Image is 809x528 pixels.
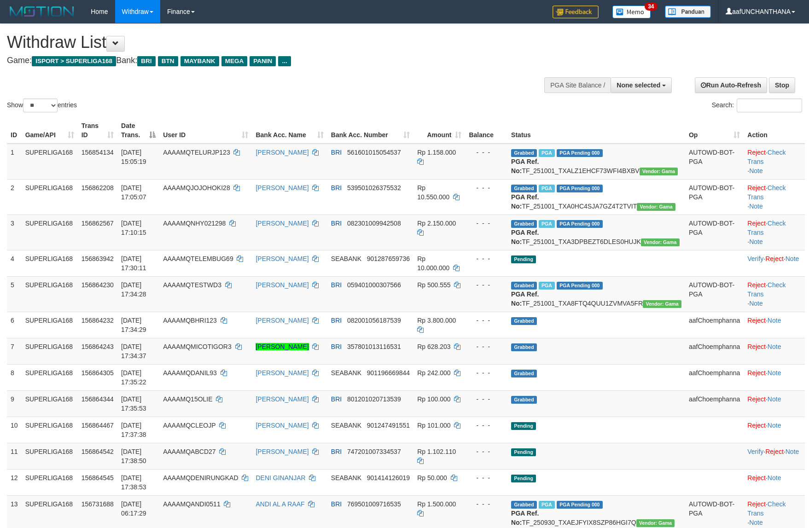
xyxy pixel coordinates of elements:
span: ... [278,56,291,66]
span: Pending [511,475,536,482]
span: Pending [511,255,536,263]
th: Amount: activate to sort column ascending [413,117,465,144]
span: 156863942 [81,255,114,262]
span: Copy 901414126019 to clipboard [367,474,410,482]
span: Pending [511,448,536,456]
div: - - - [469,148,504,157]
span: [DATE] 17:34:29 [121,317,146,333]
td: 4 [7,250,22,276]
a: Reject [747,474,766,482]
span: SEABANK [331,255,361,262]
span: Grabbed [511,185,537,192]
span: 156864542 [81,448,114,455]
td: · · [744,215,805,250]
td: TF_251001_TXA8FTQ4QUU1ZVMVA5FR [507,276,685,312]
div: - - - [469,316,504,325]
span: Grabbed [511,149,537,157]
span: Copy 561601015054537 to clipboard [347,149,401,156]
a: Note [768,474,781,482]
td: · [744,390,805,417]
b: PGA Ref. No: [511,193,539,210]
span: Marked by aafsengchandara [539,185,555,192]
input: Search: [737,99,802,112]
a: Reject [747,343,766,350]
div: - - - [469,254,504,263]
span: Marked by aafsengchandara [539,220,555,228]
td: · · [744,179,805,215]
td: 8 [7,364,22,390]
span: BRI [331,448,342,455]
span: [DATE] 17:38:53 [121,474,146,491]
a: Reject [747,422,766,429]
a: Note [749,300,763,307]
h1: Withdraw List [7,33,530,52]
span: Copy 082301009942508 to clipboard [347,220,401,227]
span: PGA Pending [557,501,603,509]
th: ID [7,117,22,144]
span: PGA Pending [557,185,603,192]
a: Note [768,422,781,429]
span: BRI [331,281,342,289]
a: Note [768,343,781,350]
span: [DATE] 17:05:07 [121,184,146,201]
td: · · [744,276,805,312]
td: aafChoemphanna [685,364,744,390]
span: Vendor URL: https://trx31.1velocity.biz [640,168,678,175]
td: TF_251001_TXA0HC4SJA7GZ4T2TVIT [507,179,685,215]
td: TF_251001_TXALZ1EHCF73WFI4BXBV [507,144,685,180]
a: Run Auto-Refresh [695,77,767,93]
td: 7 [7,338,22,364]
a: [PERSON_NAME] [256,448,308,455]
span: 156864243 [81,343,114,350]
a: DENI GINANJAR [256,474,305,482]
a: Reject [747,184,766,191]
span: Rp 242.000 [417,369,450,377]
span: Copy 357801013116531 to clipboard [347,343,401,350]
span: Marked by aafromsomean [539,501,555,509]
span: Copy 747201007334537 to clipboard [347,448,401,455]
span: AAAAMQMICOTIGOR3 [163,343,232,350]
span: Grabbed [511,220,537,228]
td: · [744,312,805,338]
td: SUPERLIGA168 [22,338,78,364]
span: AAAAMQCLEOJP [163,422,215,429]
img: Feedback.jpg [553,6,599,18]
a: ANDI AL A RAAF [256,500,304,508]
a: Reject [747,369,766,377]
a: [PERSON_NAME] [256,395,308,403]
a: Check Trans [747,500,786,517]
span: AAAAMQABCD27 [163,448,215,455]
span: 156864230 [81,281,114,289]
td: · [744,338,805,364]
td: SUPERLIGA168 [22,179,78,215]
span: Copy 539501026375532 to clipboard [347,184,401,191]
span: Copy 901196669844 to clipboard [367,369,410,377]
a: [PERSON_NAME] [256,422,308,429]
img: Button%20Memo.svg [612,6,651,18]
span: Grabbed [511,370,537,377]
td: 1 [7,144,22,180]
div: PGA Site Balance / [544,77,611,93]
a: Note [786,255,799,262]
td: · · [744,250,805,276]
span: Rp 500.555 [417,281,450,289]
a: Note [749,238,763,245]
span: SEABANK [331,422,361,429]
a: [PERSON_NAME] [256,343,308,350]
span: AAAAMQJOJOHOKI28 [163,184,230,191]
a: Check Trans [747,281,786,298]
span: BRI [137,56,155,66]
a: [PERSON_NAME] [256,220,308,227]
span: [DATE] 17:35:53 [121,395,146,412]
span: Grabbed [511,396,537,404]
span: AAAAMQTELEMBUG69 [163,255,233,262]
a: Reject [747,281,766,289]
span: Copy 769501009716535 to clipboard [347,500,401,508]
b: PGA Ref. No: [511,290,539,307]
a: Reject [765,255,784,262]
td: SUPERLIGA168 [22,417,78,443]
span: 34 [645,2,657,11]
a: Verify [747,448,763,455]
span: Copy 059401000307566 to clipboard [347,281,401,289]
td: AUTOWD-BOT-PGA [685,144,744,180]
